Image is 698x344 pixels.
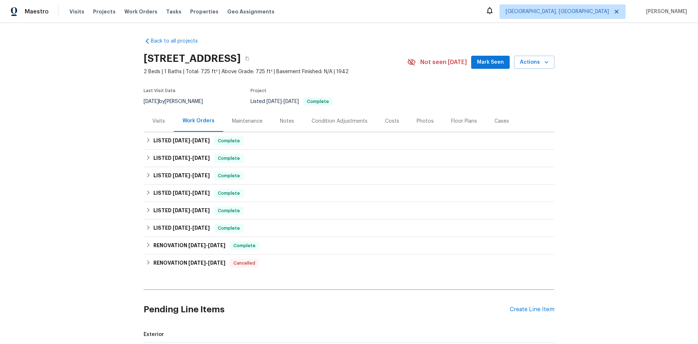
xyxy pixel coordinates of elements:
span: [DATE] [144,99,159,104]
span: [DATE] [173,173,190,178]
div: Visits [152,118,165,125]
div: LISTED [DATE]-[DATE]Complete [144,132,554,150]
span: Visits [69,8,84,15]
button: Actions [514,56,554,69]
span: - [173,225,210,230]
span: Tasks [166,9,181,14]
span: Maestro [25,8,49,15]
h6: LISTED [153,137,210,145]
span: [DATE] [173,190,190,195]
span: Project [250,88,266,93]
div: LISTED [DATE]-[DATE]Complete [144,220,554,237]
h2: [STREET_ADDRESS] [144,55,241,62]
button: Copy Address [241,52,254,65]
span: [DATE] [266,99,282,104]
div: LISTED [DATE]-[DATE]Complete [144,150,554,167]
div: Work Orders [182,117,214,124]
span: - [188,243,225,248]
span: Properties [190,8,218,15]
h6: RENOVATION [153,241,225,250]
span: Exterior [144,331,554,338]
span: Geo Assignments [227,8,274,15]
div: RENOVATION [DATE]-[DATE]Complete [144,237,554,254]
span: [DATE] [173,208,190,213]
span: [DATE] [192,173,210,178]
div: Cases [494,118,509,125]
div: Maintenance [232,118,262,125]
span: Complete [215,225,243,232]
div: LISTED [DATE]-[DATE]Complete [144,202,554,220]
span: Complete [215,190,243,197]
span: Complete [215,155,243,162]
h2: Pending Line Items [144,293,510,327]
div: by [PERSON_NAME] [144,97,212,106]
span: Complete [230,242,258,249]
span: [DATE] [173,138,190,143]
span: [DATE] [192,190,210,195]
span: [DATE] [173,155,190,161]
h6: LISTED [153,224,210,233]
span: [DATE] [208,260,225,265]
span: Projects [93,8,116,15]
h6: LISTED [153,154,210,163]
h6: LISTED [153,206,210,215]
span: [DATE] [188,260,206,265]
span: Complete [215,137,243,145]
a: Back to all projects [144,37,213,45]
span: Complete [215,207,243,214]
span: - [173,173,210,178]
span: Not seen [DATE] [420,59,467,66]
span: [PERSON_NAME] [643,8,687,15]
div: Condition Adjustments [312,118,368,125]
span: Complete [304,99,332,104]
h6: LISTED [153,189,210,198]
span: Mark Seen [477,58,504,67]
span: [DATE] [192,208,210,213]
div: RENOVATION [DATE]-[DATE]Cancelled [144,254,554,272]
span: [DATE] [192,155,210,161]
h6: RENOVATION [153,259,225,268]
span: Last Visit Date [144,88,176,93]
div: Create Line Item [510,306,554,313]
span: Listed [250,99,333,104]
span: - [266,99,299,104]
span: Complete [215,172,243,179]
span: - [188,260,225,265]
span: [DATE] [173,225,190,230]
span: [DATE] [208,243,225,248]
span: Work Orders [124,8,157,15]
div: LISTED [DATE]-[DATE]Complete [144,185,554,202]
span: [DATE] [192,225,210,230]
h6: LISTED [153,171,210,180]
span: [GEOGRAPHIC_DATA], [GEOGRAPHIC_DATA] [506,8,609,15]
span: - [173,208,210,213]
button: Mark Seen [471,56,510,69]
span: Cancelled [230,260,258,267]
div: Floor Plans [451,118,477,125]
span: Actions [520,58,549,67]
span: 2 Beds | 1 Baths | Total: 725 ft² | Above Grade: 725 ft² | Basement Finished: N/A | 1942 [144,68,407,75]
div: Costs [385,118,399,125]
span: [DATE] [284,99,299,104]
span: [DATE] [192,138,210,143]
span: - [173,190,210,195]
span: [DATE] [188,243,206,248]
span: - [173,138,210,143]
div: LISTED [DATE]-[DATE]Complete [144,167,554,185]
span: - [173,155,210,161]
div: Notes [280,118,294,125]
div: Photos [417,118,434,125]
